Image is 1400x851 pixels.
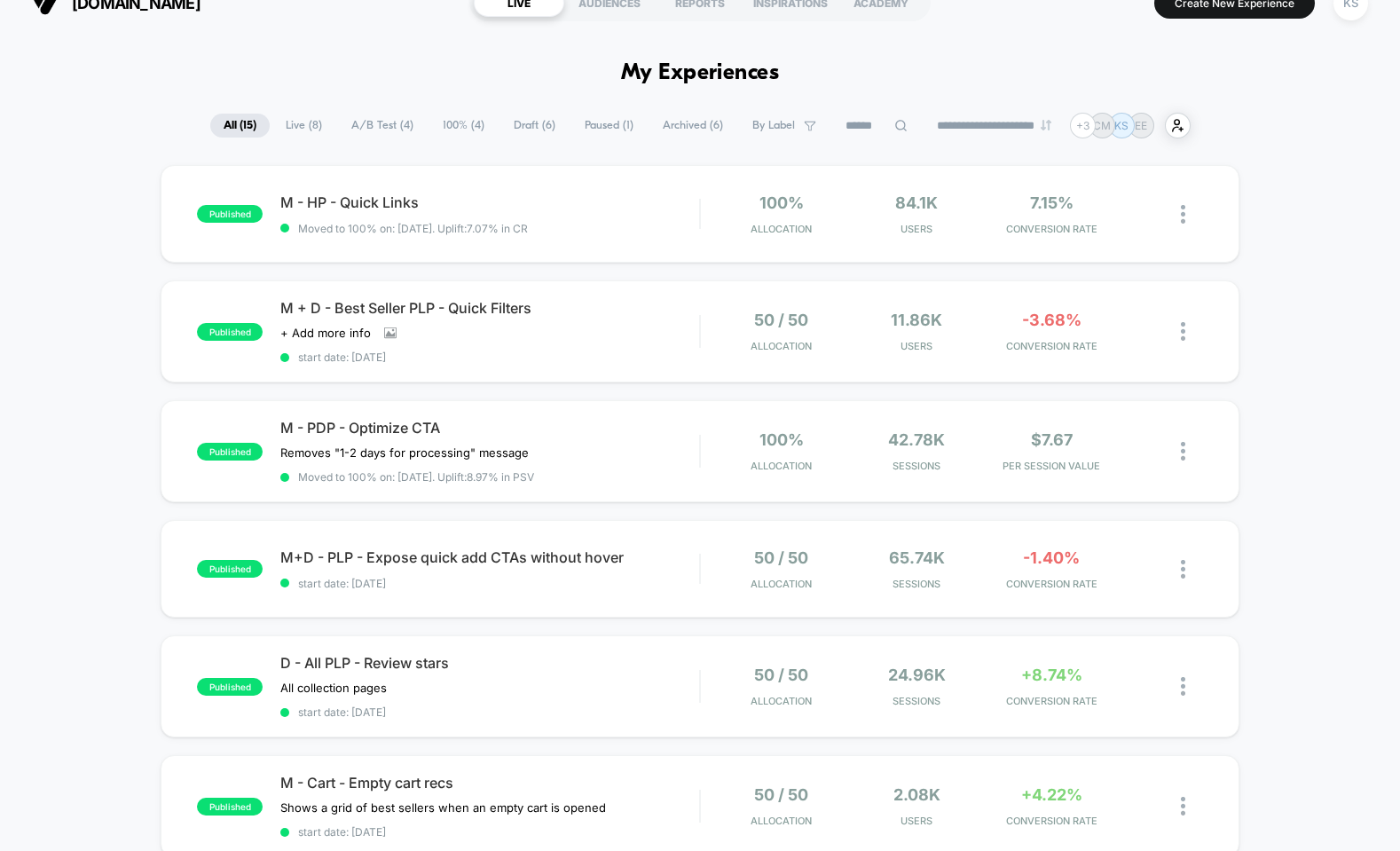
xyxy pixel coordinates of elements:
[210,114,270,138] span: All ( 15 )
[197,560,263,578] span: published
[280,193,699,211] span: M - HP - Quick Links
[988,223,1114,235] span: CONVERSION RATE
[197,323,263,341] span: published
[280,577,699,590] span: start date: [DATE]
[280,351,699,364] span: start date: [DATE]
[751,340,812,352] span: Allocation
[1181,560,1185,579] img: close
[280,774,699,792] span: M - Cart - Empty cart recs
[1070,113,1096,138] div: + 3
[853,815,979,827] span: Users
[621,60,780,86] h1: My Experiences
[754,666,808,684] span: 50 / 50
[751,223,812,235] span: Allocation
[754,548,808,567] span: 50 / 50
[1031,430,1073,449] span: $7.67
[759,430,804,449] span: 100%
[751,578,812,590] span: Allocation
[429,114,498,138] span: 100% ( 4 )
[1181,442,1185,461] img: close
[988,815,1114,827] span: CONVERSION RATE
[280,825,699,839] span: start date: [DATE]
[988,578,1114,590] span: CONVERSION RATE
[1021,666,1082,684] span: +8.74%
[298,222,528,235] span: Moved to 100% on: [DATE] . Uplift: 7.07% in CR
[280,445,529,460] span: Removes "1-2 days for processing" message
[1114,119,1129,132] p: KS
[895,193,938,212] span: 84.1k
[754,785,808,804] span: 50 / 50
[280,419,699,437] span: M - PDP - Optimize CTA
[853,578,979,590] span: Sessions
[888,666,946,684] span: 24.96k
[751,460,812,472] span: Allocation
[298,470,534,484] span: Moved to 100% on: [DATE] . Uplift: 8.97% in PSV
[889,548,945,567] span: 65.74k
[752,119,795,132] span: By Label
[197,798,263,816] span: published
[1181,797,1185,816] img: close
[1181,205,1185,224] img: close
[1021,785,1082,804] span: +4.22%
[1041,120,1051,130] img: end
[280,800,606,815] span: Shows a grid of best sellers when an empty cart is opened
[893,785,940,804] span: 2.08k
[280,299,699,317] span: M + D - Best Seller PLP - Quick Filters
[280,681,387,695] span: All collection pages
[1022,311,1081,329] span: -3.68%
[197,678,263,696] span: published
[751,815,812,827] span: Allocation
[1093,119,1111,132] p: CM
[853,460,979,472] span: Sessions
[338,114,427,138] span: A/B Test ( 4 )
[853,223,979,235] span: Users
[1023,548,1080,567] span: -1.40%
[1135,119,1147,132] p: EE
[197,443,263,461] span: published
[888,430,945,449] span: 42.78k
[1181,322,1185,341] img: close
[759,193,804,212] span: 100%
[280,705,699,719] span: start date: [DATE]
[272,114,335,138] span: Live ( 8 )
[853,695,979,707] span: Sessions
[988,460,1114,472] span: PER SESSION VALUE
[280,654,699,672] span: D - All PLP - Review stars
[1181,677,1185,696] img: close
[197,205,263,223] span: published
[853,340,979,352] span: Users
[754,311,808,329] span: 50 / 50
[500,114,569,138] span: Draft ( 6 )
[280,548,699,566] span: M+D - PLP - Expose quick add CTAs without hover
[891,311,942,329] span: 11.86k
[988,340,1114,352] span: CONVERSION RATE
[649,114,736,138] span: Archived ( 6 )
[988,695,1114,707] span: CONVERSION RATE
[1030,193,1074,212] span: 7.15%
[571,114,647,138] span: Paused ( 1 )
[751,695,812,707] span: Allocation
[280,326,371,340] span: + Add more info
